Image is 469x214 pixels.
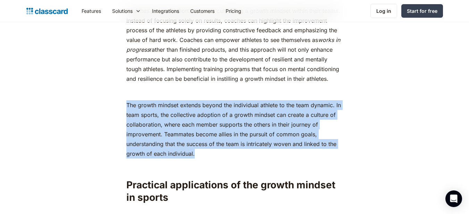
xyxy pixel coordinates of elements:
[185,3,220,19] a: Customers
[401,4,443,18] a: Start for free
[126,87,343,97] p: ‍
[126,179,343,204] h2: Practical applications of the growth mindset in sports
[376,7,391,15] div: Log in
[370,4,397,18] a: Log in
[146,3,185,19] a: Integrations
[126,36,340,53] em: works in progress
[107,3,146,19] div: Solutions
[126,6,343,84] p: Coaches play an important role in cultivating a growth mindset within their teams. Instead of foc...
[126,162,343,172] p: ‍
[26,6,68,16] a: home
[126,100,343,159] p: The growth mindset extends beyond the individual athlete to the team dynamic. In team sports, the...
[445,190,462,207] div: Open Intercom Messenger
[112,7,133,15] div: Solutions
[407,7,437,15] div: Start for free
[76,3,107,19] a: Features
[220,3,247,19] a: Pricing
